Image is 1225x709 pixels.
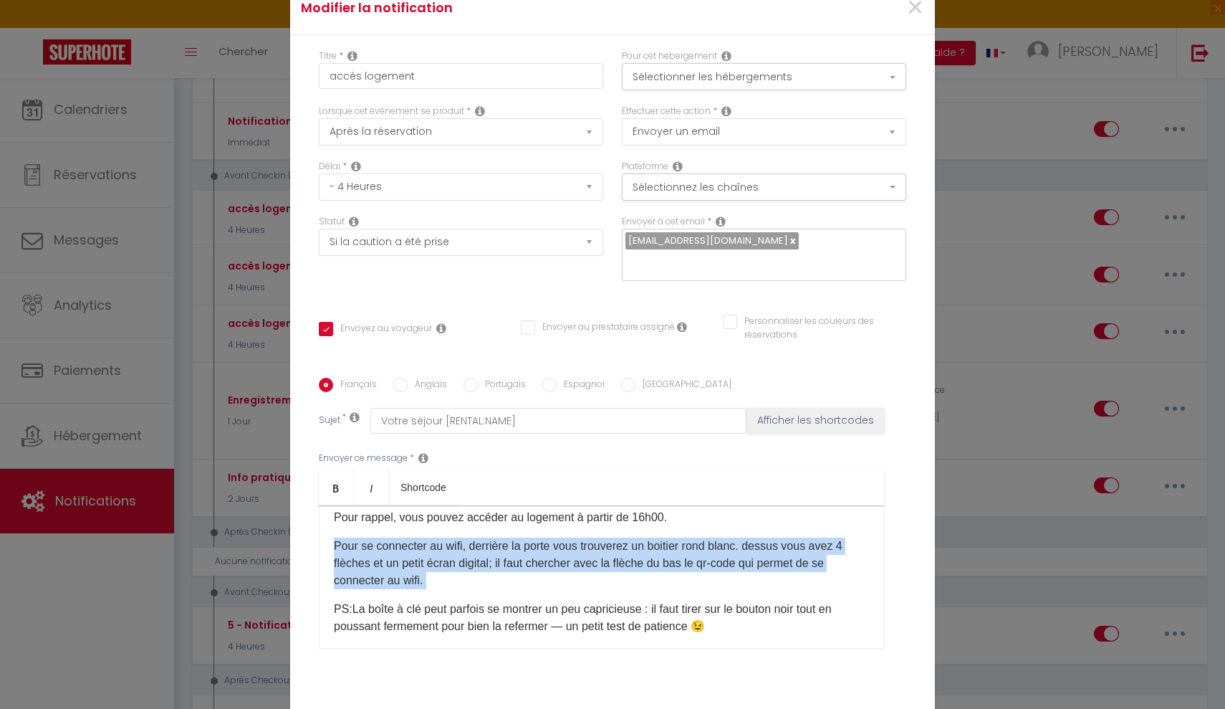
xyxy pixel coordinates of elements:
[408,378,447,394] label: Anglais
[319,414,340,429] label: Sujet
[721,50,731,62] i: This Rental
[319,215,345,229] label: Statut
[622,105,711,118] label: Effectuer cette action
[622,173,906,201] button: Sélectionnez les chaînes
[622,160,668,173] label: Plateforme
[334,509,870,526] p: Pour rappel, vous pouvez accéder au logement à partir de 16h00.
[319,470,354,505] a: Bold
[716,216,726,227] i: Recipient
[334,647,870,664] p: Je reste à votre disposition en cas de besoin.
[475,105,485,117] i: Event Occur
[347,50,357,62] i: Title
[635,378,731,394] label: [GEOGRAPHIC_DATA]
[319,105,464,118] label: Lorsque cet événement se produit
[628,234,788,247] span: [EMAIL_ADDRESS][DOMAIN_NAME]
[622,63,906,90] button: Sélectionner les hébergements
[351,161,361,172] i: Action Time
[721,105,731,117] i: Action Type
[557,378,605,394] label: Espagnol
[319,160,340,173] label: Délai
[478,378,526,394] label: Portugais
[349,216,359,227] i: Booking status
[436,323,446,334] i: Envoyer au voyageur
[677,321,687,333] i: Envoyer au prestataire si il est assigné
[622,215,705,229] label: Envoyer à cet email
[673,161,683,172] i: Action Channel
[746,408,885,434] button: Afficher les shortcodes
[319,49,337,63] label: Titre
[319,452,408,465] label: Envoyer ce message
[354,470,389,505] a: Italic
[622,49,717,63] label: Pour cet hébergement
[389,470,458,505] a: Shortcode
[350,411,360,423] i: Subject
[418,452,428,464] i: Message
[334,601,870,635] p: PS: La boîte à clé peut parfois se montrer un peu capricieuse : il faut tirer sur le bouton noir ...
[334,538,870,589] p: Pour se connecter au wifi, derrière la porte vous trouverez un boitier rond blanc. dessus vous av...
[333,378,377,394] label: Français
